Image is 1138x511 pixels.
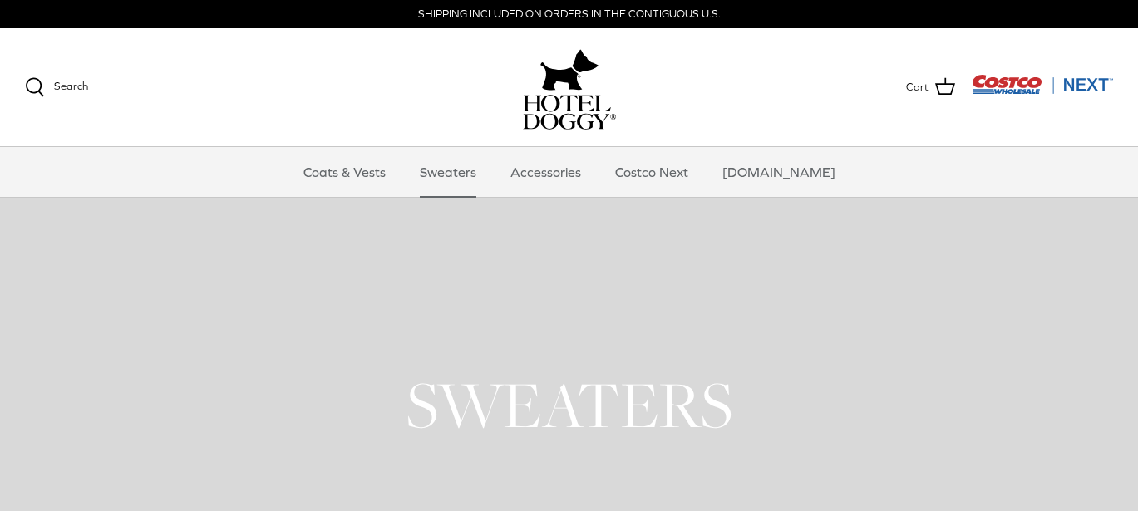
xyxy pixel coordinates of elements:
img: hoteldoggycom [523,95,616,130]
a: [DOMAIN_NAME] [707,147,850,197]
a: Costco Next [600,147,703,197]
h1: SWEATERS [25,364,1113,445]
a: Sweaters [405,147,491,197]
span: Cart [906,79,929,96]
img: Costco Next [972,74,1113,95]
a: hoteldoggy.com hoteldoggycom [523,45,616,130]
a: Accessories [495,147,596,197]
span: Search [54,80,88,92]
a: Search [25,77,88,97]
a: Visit Costco Next [972,85,1113,97]
img: hoteldoggy.com [540,45,599,95]
a: Coats & Vests [288,147,401,197]
a: Cart [906,76,955,98]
